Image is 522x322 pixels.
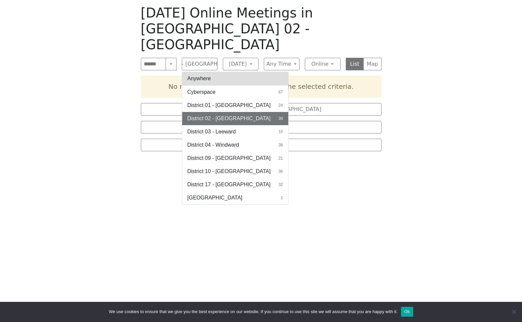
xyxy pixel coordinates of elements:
span: 32 results [278,182,283,188]
span: District 01 - [GEOGRAPHIC_DATA] [187,101,271,109]
button: [DATE] [223,58,259,70]
span: 39 results [278,116,283,122]
button: District 01 - [GEOGRAPHIC_DATA]24 results [182,99,288,112]
button: [GEOGRAPHIC_DATA]1 result [182,191,288,204]
span: District 09 - [GEOGRAPHIC_DATA] [187,154,271,162]
button: List [346,58,364,70]
button: Any Time [264,58,300,70]
button: District 10 - [GEOGRAPHIC_DATA]36 results [182,165,288,178]
button: Remove [DATE] [141,121,381,133]
button: Remove District 02 - [GEOGRAPHIC_DATA] [141,103,381,116]
button: Cyberspace67 results [182,86,288,99]
span: [GEOGRAPHIC_DATA] [187,194,243,202]
div: District 02 - [GEOGRAPHIC_DATA] [182,72,289,205]
button: Map [363,58,381,70]
button: Search [166,58,176,70]
span: Cyberspace [187,88,216,96]
button: District 04 - Windward38 results [182,138,288,152]
span: 1 result [281,195,283,201]
span: District 10 - [GEOGRAPHIC_DATA] [187,167,271,175]
button: District 02 - [GEOGRAPHIC_DATA] [182,58,218,70]
span: 36 results [278,168,283,174]
span: District 04 - Windward [187,141,239,149]
span: 67 results [278,89,283,95]
span: District 03 - Leeward [187,128,236,136]
button: Remove Online [141,139,381,151]
button: District 09 - [GEOGRAPHIC_DATA]21 results [182,152,288,165]
button: District 02 - [GEOGRAPHIC_DATA]39 results [182,112,288,125]
span: No [510,308,517,315]
button: District 03 - Leeward15 results [182,125,288,138]
span: 38 results [278,142,283,148]
span: 15 results [278,129,283,135]
span: District 17 - [GEOGRAPHIC_DATA] [187,181,271,189]
span: 24 results [278,102,283,108]
div: No meetings were found matching the selected criteria. [141,76,381,98]
span: 21 results [278,155,283,161]
button: Anywhere [182,72,288,85]
button: Ok [401,307,413,317]
span: We use cookies to ensure that we give you the best experience on our website. If you continue to ... [109,308,397,315]
h1: [DATE] Online Meetings in [GEOGRAPHIC_DATA] 02 - [GEOGRAPHIC_DATA] [141,5,381,53]
button: Online [305,58,341,70]
input: Search [141,58,166,70]
span: District 02 - [GEOGRAPHIC_DATA] [187,115,271,123]
button: District 17 - [GEOGRAPHIC_DATA]32 results [182,178,288,191]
